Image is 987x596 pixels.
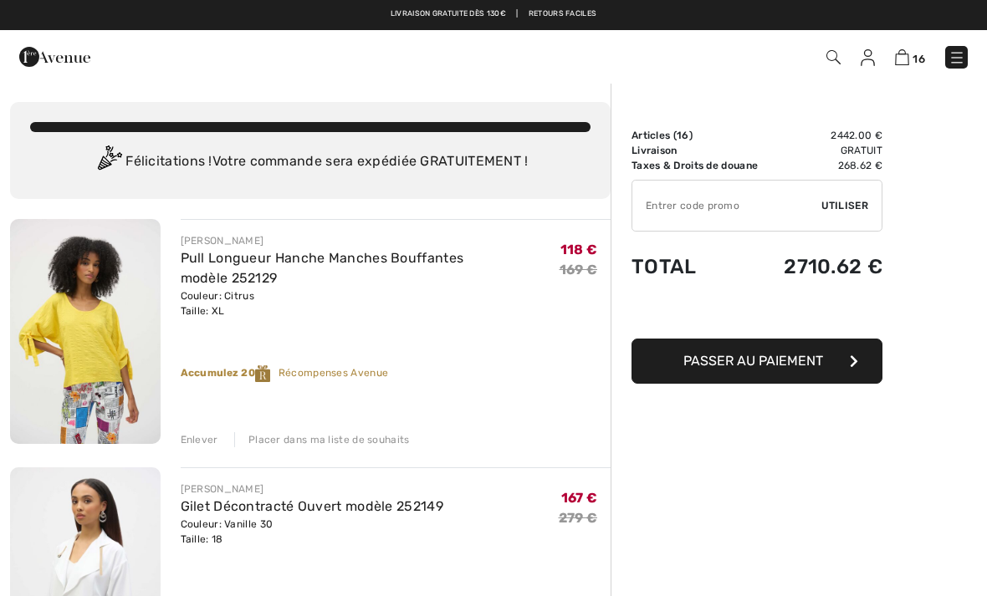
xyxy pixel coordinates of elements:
input: Code promo [632,181,821,231]
span: 118 € [560,242,598,257]
div: Couleur: Citrus Taille: XL [181,288,560,318]
div: Placer dans ma liste de souhaits [234,432,410,447]
a: Pull Longueur Hanche Manches Bouffantes modèle 252129 [181,250,464,286]
span: Passer au paiement [683,353,823,369]
img: Recherche [826,50,841,64]
div: [PERSON_NAME] [181,481,443,497]
span: Utiliser [821,198,868,213]
span: 16 [677,130,689,141]
td: Total [632,238,773,295]
div: [PERSON_NAME] [181,233,560,248]
a: 1ère Avenue [19,48,90,64]
img: 1ère Avenue [19,40,90,74]
s: 279 € [559,510,598,526]
td: 2442.00 € [773,128,882,143]
td: Taxes & Droits de douane [632,158,773,173]
s: 169 € [560,262,598,278]
a: Retours faciles [529,8,597,20]
td: Gratuit [773,143,882,158]
span: 16 [913,53,925,65]
div: Félicitations ! Votre commande sera expédiée GRATUITEMENT ! [30,145,591,179]
a: Livraison gratuite dès 130€ [391,8,506,20]
td: Articles ( ) [632,128,773,143]
img: Panier d'achat [895,49,909,65]
a: 16 [895,47,925,67]
img: Pull Longueur Hanche Manches Bouffantes modèle 252129 [10,219,161,444]
div: Couleur: Vanille 30 Taille: 18 [181,517,443,547]
img: Reward-Logo.svg [255,365,270,382]
td: Livraison [632,143,773,158]
a: Gilet Décontracté Ouvert modèle 252149 [181,498,443,514]
div: Enlever [181,432,218,447]
img: Congratulation2.svg [92,145,125,179]
strong: Accumulez 20 [181,367,279,379]
div: Récompenses Avenue [181,365,611,382]
img: Menu [949,49,965,66]
span: 167 € [561,490,598,506]
iframe: PayPal [632,295,882,333]
span: | [516,8,518,20]
td: 268.62 € [773,158,882,173]
img: Mes infos [861,49,875,66]
td: 2710.62 € [773,238,882,295]
button: Passer au paiement [632,339,882,384]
